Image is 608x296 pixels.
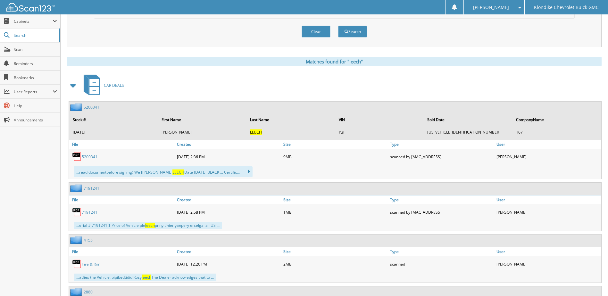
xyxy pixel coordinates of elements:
[145,223,155,228] span: leech
[69,140,175,149] a: File
[473,5,509,9] span: [PERSON_NAME]
[70,113,158,126] th: Stock #
[336,127,424,137] td: P3F
[175,140,282,149] a: Created
[70,127,158,137] td: [DATE]
[282,140,388,149] a: Size
[250,129,262,135] span: LEECH
[70,184,84,192] img: folder2.png
[282,258,388,270] div: 2MB
[495,140,601,149] a: User
[82,261,100,267] a: Tire & Rim
[74,166,253,177] div: ...read documentbefore signing) We [[PERSON_NAME] Date [DATE] BLACK ... Certific...
[175,195,282,204] a: Created
[14,33,56,38] span: Search
[175,206,282,218] div: [DATE] 2:58 PM
[172,169,184,175] span: LEECH
[158,127,246,137] td: [PERSON_NAME]
[72,207,82,217] img: PDF.png
[495,247,601,256] a: User
[388,195,495,204] a: Type
[388,150,495,163] div: scanned by [MAC_ADDRESS]
[495,195,601,204] a: User
[72,152,82,161] img: PDF.png
[84,289,93,295] a: 2880
[336,113,424,126] th: VIN
[72,259,82,269] img: PDF.png
[84,185,99,191] a: 7191241
[495,258,601,270] div: [PERSON_NAME]
[388,206,495,218] div: scanned by [MAC_ADDRESS]
[302,26,330,37] button: Clear
[70,103,84,111] img: folder2.png
[388,247,495,256] a: Type
[282,247,388,256] a: Size
[70,236,84,244] img: folder2.png
[82,210,97,215] a: 7191241
[495,206,601,218] div: [PERSON_NAME]
[495,150,601,163] div: [PERSON_NAME]
[338,26,367,37] button: Search
[388,258,495,270] div: scanned
[14,89,53,95] span: User Reports
[14,117,57,123] span: Announcements
[158,113,246,126] th: First Name
[70,288,84,296] img: folder2.png
[513,113,601,126] th: CompanyName
[69,247,175,256] a: File
[576,265,608,296] iframe: Chat Widget
[74,222,222,229] div: ...erial # 7191241 $ Price of Vehicle ple pnny tinier yanpery ercelgal all US ...
[74,274,216,281] div: ...atfies the Vehicle, bipibedtidid Rosy The Dealer acknowledges that to ...
[175,150,282,163] div: [DATE] 2:36 PM
[14,61,57,66] span: Reminders
[175,247,282,256] a: Created
[6,3,54,12] img: scan123-logo-white.svg
[84,237,93,243] a: 4155
[142,275,151,280] span: leech
[175,258,282,270] div: [DATE] 12:26 PM
[104,83,124,88] span: CAR DEALS
[388,140,495,149] a: Type
[14,19,53,24] span: Cabinets
[424,113,512,126] th: Sold Date
[14,47,57,52] span: Scan
[282,206,388,218] div: 1MB
[424,127,512,137] td: [US_VEHICLE_IDENTIFICATION_NUMBER]
[534,5,599,9] span: Klondike Chevrolet Buick GMC
[82,154,97,160] a: 5200341
[282,150,388,163] div: 9MB
[67,57,602,66] div: Matches found for "leech"
[14,75,57,80] span: Bookmarks
[247,113,335,126] th: Last Name
[513,127,601,137] td: 167
[84,104,99,110] a: 5200341
[14,103,57,109] span: Help
[282,195,388,204] a: Size
[80,73,124,98] a: CAR DEALS
[69,195,175,204] a: File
